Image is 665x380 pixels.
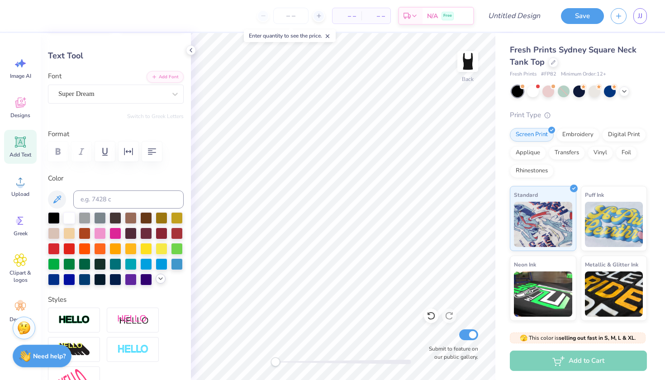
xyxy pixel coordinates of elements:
[541,71,556,78] span: # FP82
[48,71,62,81] label: Font
[117,344,149,355] img: Negative Space
[556,128,599,142] div: Embroidery
[9,151,31,158] span: Add Text
[510,146,546,160] div: Applique
[514,190,538,199] span: Standard
[271,357,280,366] div: Accessibility label
[10,72,31,80] span: Image AI
[510,71,537,78] span: Fresh Prints
[549,146,585,160] div: Transfers
[5,269,35,284] span: Clipart & logos
[11,190,29,198] span: Upload
[459,52,477,71] img: Back
[514,271,572,317] img: Neon Ink
[462,75,474,83] div: Back
[561,71,606,78] span: Minimum Order: 12 +
[585,202,643,247] img: Puff Ink
[585,260,638,269] span: Metallic & Glitter Ink
[520,334,636,342] span: This color is .
[514,202,572,247] img: Standard
[638,11,642,21] span: JJ
[48,294,66,305] label: Styles
[367,11,385,21] span: – –
[338,11,356,21] span: – –
[585,271,643,317] img: Metallic & Glitter Ink
[48,129,184,139] label: Format
[58,342,90,357] img: 3D Illusion
[48,50,184,62] div: Text Tool
[510,44,636,67] span: Fresh Prints Sydney Square Neck Tank Top
[514,260,536,269] span: Neon Ink
[117,314,149,326] img: Shadow
[520,334,527,342] span: 🫣
[10,112,30,119] span: Designs
[588,146,613,160] div: Vinyl
[424,345,478,361] label: Submit to feature on our public gallery.
[33,352,66,361] strong: Need help?
[510,110,647,120] div: Print Type
[561,8,604,24] button: Save
[14,230,28,237] span: Greek
[443,13,452,19] span: Free
[58,315,90,325] img: Stroke
[9,316,31,323] span: Decorate
[73,190,184,209] input: e.g. 7428 c
[602,128,646,142] div: Digital Print
[616,146,637,160] div: Foil
[147,71,184,83] button: Add Font
[273,8,309,24] input: – –
[585,190,604,199] span: Puff Ink
[244,29,336,42] div: Enter quantity to see the price.
[427,11,438,21] span: N/A
[48,173,184,184] label: Color
[510,128,554,142] div: Screen Print
[633,8,647,24] a: JJ
[127,113,184,120] button: Switch to Greek Letters
[481,7,547,25] input: Untitled Design
[559,334,635,342] strong: selling out fast in S, M, L & XL
[510,164,554,178] div: Rhinestones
